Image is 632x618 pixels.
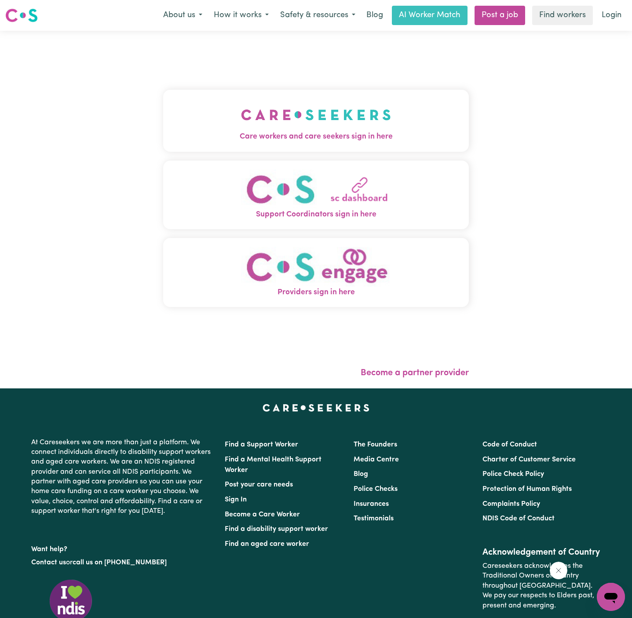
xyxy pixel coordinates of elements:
[482,486,572,493] a: Protection of Human Rights
[31,434,214,520] p: At Careseekers we are more than just a platform. We connect individuals directly to disability su...
[73,559,167,566] a: call us on [PHONE_NUMBER]
[163,131,469,143] span: Care workers and care seekers sign in here
[354,486,398,493] a: Police Checks
[225,541,309,548] a: Find an aged care worker
[354,471,368,478] a: Blog
[163,161,469,230] button: Support Coordinators sign in here
[597,583,625,611] iframe: Button to launch messaging window
[5,5,38,26] a: Careseekers logo
[263,404,369,411] a: Careseekers home page
[274,6,361,25] button: Safety & resources
[163,90,469,151] button: Care workers and care seekers sign in here
[596,6,627,25] a: Login
[354,501,389,508] a: Insurances
[482,441,537,448] a: Code of Conduct
[475,6,525,25] a: Post a job
[392,6,468,25] a: AI Worker Match
[225,481,293,488] a: Post your care needs
[482,501,540,508] a: Complaints Policy
[482,515,555,522] a: NDIS Code of Conduct
[354,456,399,463] a: Media Centre
[354,441,397,448] a: The Founders
[163,209,469,220] span: Support Coordinators sign in here
[31,554,214,571] p: or
[31,541,214,554] p: Want help?
[225,496,247,503] a: Sign In
[5,6,53,13] span: Need any help?
[157,6,208,25] button: About us
[208,6,274,25] button: How it works
[354,515,394,522] a: Testimonials
[361,369,469,377] a: Become a partner provider
[163,287,469,298] span: Providers sign in here
[482,456,576,463] a: Charter of Customer Service
[31,559,66,566] a: Contact us
[482,547,601,558] h2: Acknowledgement of Country
[361,6,388,25] a: Blog
[5,7,38,23] img: Careseekers logo
[482,558,601,614] p: Careseekers acknowledges the Traditional Owners of Country throughout [GEOGRAPHIC_DATA]. We pay o...
[550,562,567,579] iframe: Close message
[225,441,298,448] a: Find a Support Worker
[225,511,300,518] a: Become a Care Worker
[225,526,328,533] a: Find a disability support worker
[225,456,321,474] a: Find a Mental Health Support Worker
[163,238,469,307] button: Providers sign in here
[482,471,544,478] a: Police Check Policy
[532,6,593,25] a: Find workers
